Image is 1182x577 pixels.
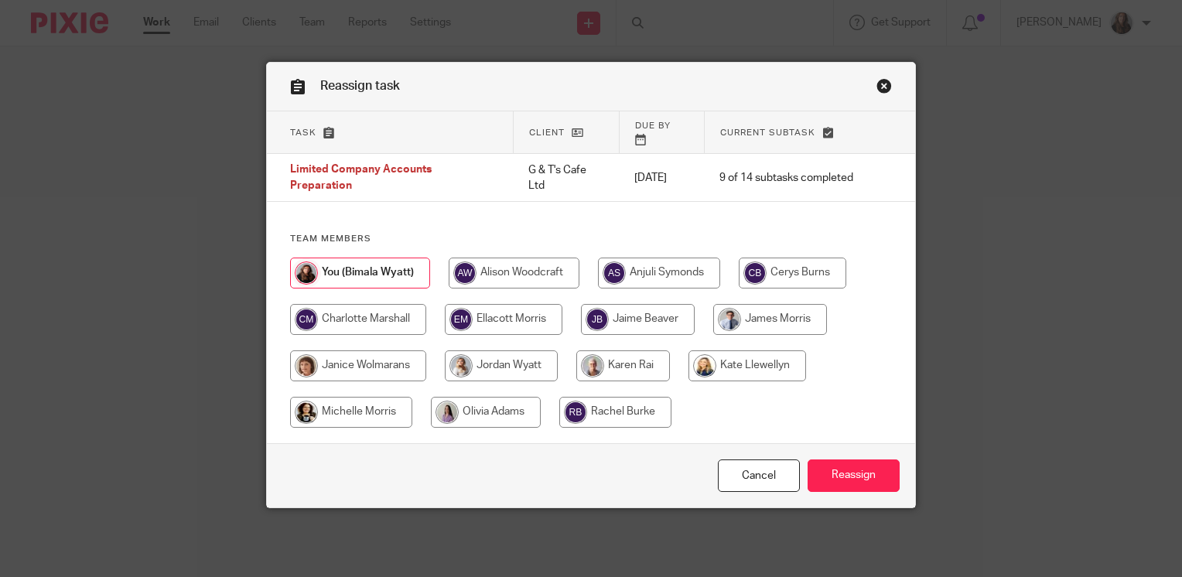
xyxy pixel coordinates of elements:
td: 9 of 14 subtasks completed [704,154,869,202]
span: Limited Company Accounts Preparation [290,165,432,192]
a: Close this dialog window [876,78,892,99]
p: G & T's Cafe Ltd [528,162,603,194]
span: Due by [635,121,671,130]
span: Task [290,128,316,137]
p: [DATE] [634,170,688,186]
span: Client [529,128,565,137]
span: Reassign task [320,80,400,92]
h4: Team members [290,233,892,245]
a: Close this dialog window [718,459,800,493]
input: Reassign [808,459,900,493]
span: Current subtask [720,128,815,137]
